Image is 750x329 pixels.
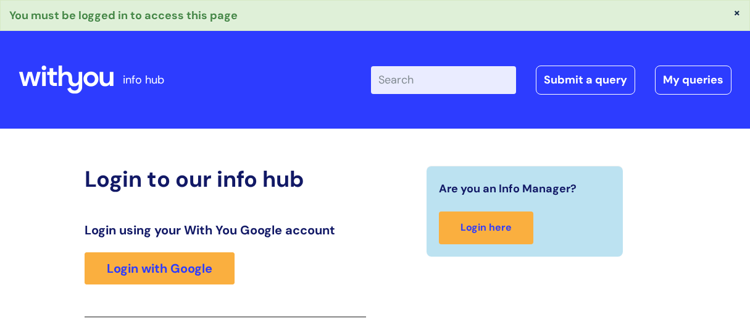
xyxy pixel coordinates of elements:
h3: Login using your With You Google account [85,223,365,237]
input: Search [371,66,516,93]
button: × [733,7,741,18]
p: info hub [123,70,164,90]
span: Are you an Info Manager? [439,179,577,199]
a: Login here [439,211,533,244]
a: Submit a query [536,66,635,94]
a: My queries [655,66,731,94]
a: Login with Google [85,252,235,284]
h2: Login to our info hub [85,166,365,192]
